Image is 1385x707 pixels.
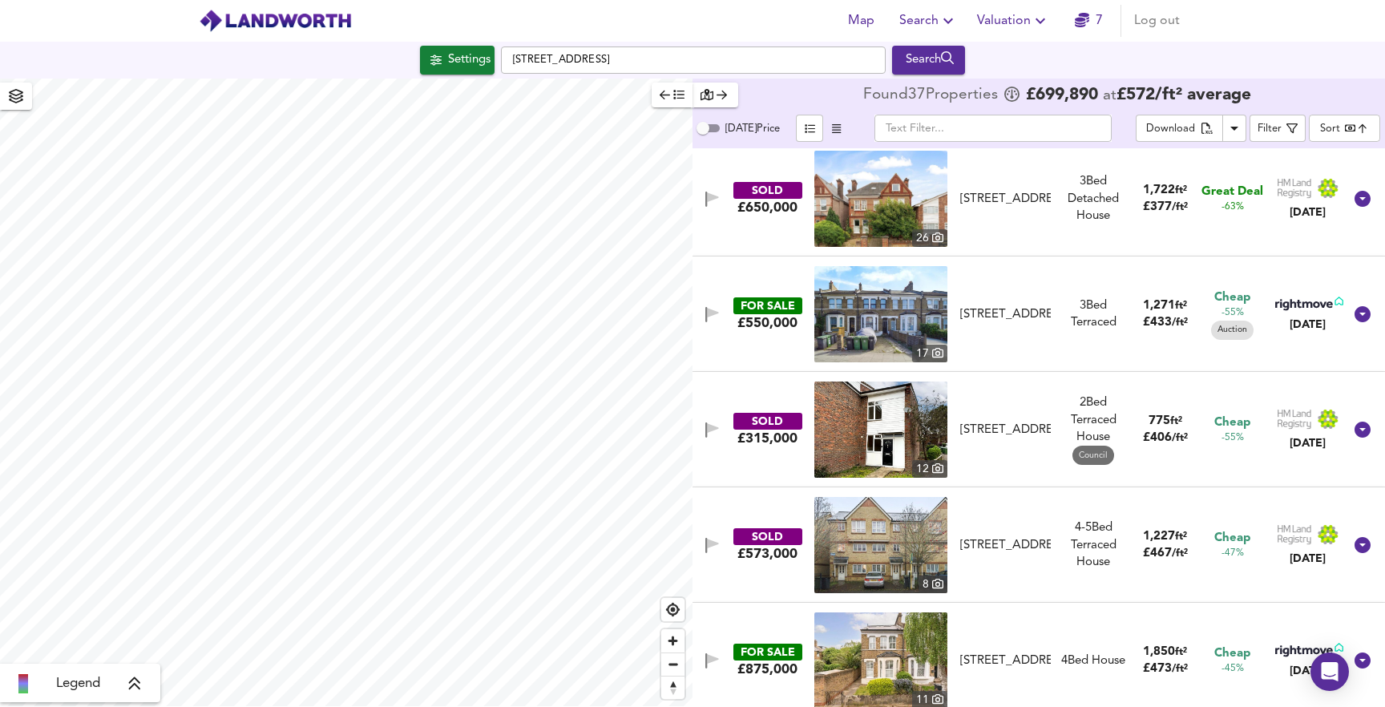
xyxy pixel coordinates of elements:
div: Download [1146,120,1195,139]
img: Land Registry [1277,178,1339,199]
button: Search [892,46,965,75]
span: [DATE] Price [725,123,780,134]
div: [DATE] [1277,204,1339,220]
span: / ft² [1172,202,1188,212]
div: [STREET_ADDRESS] [960,537,1051,554]
span: £ 572 / ft² average [1116,87,1251,103]
div: Found 37 Propert ies [863,87,1002,103]
div: [DATE] [1277,435,1339,451]
img: property thumbnail [814,151,947,247]
a: property thumbnail 12 [814,382,947,478]
img: Land Registry [1277,409,1339,430]
img: property thumbnail [814,382,947,478]
img: property thumbnail [814,497,947,593]
button: Download [1136,115,1223,142]
button: Filter [1250,115,1306,142]
span: -55% [1221,306,1244,320]
button: Zoom in [661,629,684,652]
div: SOLD£573,000 property thumbnail 8 [STREET_ADDRESS]4-5Bed Terraced House1,227ft²£467/ft²Cheap-47%L... [692,487,1385,603]
div: [DATE] [1272,663,1343,679]
div: SOLD [733,413,802,430]
span: Legend [56,674,100,693]
div: 3 Bed Terraced [1057,297,1129,332]
span: ft² [1175,647,1187,657]
div: SOLD [733,528,802,545]
div: SOLD£650,000 property thumbnail 26 [STREET_ADDRESS]3Bed Detached House1,722ft²£377/ft²Great Deal-... [692,141,1385,257]
input: Text Filter... [874,115,1112,142]
div: FOR SALE [733,297,802,314]
span: / ft² [1172,433,1188,443]
div: [DATE] [1272,317,1343,333]
span: -55% [1221,431,1244,445]
span: 1,227 [1143,531,1175,543]
span: 1,850 [1143,646,1175,658]
img: property thumbnail [814,266,947,362]
div: 7 Vineyard Close, SE6 4PH [954,422,1057,438]
div: Filter [1258,120,1282,139]
span: 1,271 [1143,300,1175,312]
div: 4 Bed House [1061,652,1125,669]
div: 12 [912,460,947,478]
span: Valuation [977,10,1050,32]
span: -47% [1221,547,1244,560]
button: Zoom out [661,652,684,676]
div: Open Intercom Messenger [1310,652,1349,691]
div: 27a Exbury Road, SE6 4NB [954,191,1057,208]
img: logo [199,9,352,33]
button: 7 [1063,5,1114,37]
div: SOLD£315,000 property thumbnail 12 [STREET_ADDRESS]2Bed Terraced House Council 775ft²£406/ft²Chea... [692,372,1385,487]
div: £550,000 [737,314,797,332]
span: / ft² [1172,664,1188,674]
a: property thumbnail 26 [814,151,947,247]
span: -45% [1221,662,1244,676]
div: 3 Bed Detached House [1057,173,1129,224]
div: Terraced House [1057,519,1129,571]
span: ft² [1170,416,1182,426]
span: 775 [1149,415,1170,427]
span: Cheap [1214,289,1250,306]
div: Sort [1320,121,1340,136]
div: £315,000 [737,430,797,447]
span: Search [899,10,958,32]
button: Find my location [661,598,684,621]
div: 26 [912,229,947,247]
span: £ 473 [1143,663,1188,675]
span: £ 467 [1143,547,1188,560]
a: property thumbnail 17 [814,266,947,362]
div: FOR SALE£550,000 property thumbnail 17 [STREET_ADDRESS]3Bed Terraced1,271ft²£433/ft²Cheap-55%Auct... [692,257,1385,372]
div: Rightmove thinks this is a 5 bed but Zoopla states 4 bed, so we're showing you both here [1057,519,1129,536]
span: ft² [1175,185,1187,196]
span: ft² [1175,531,1187,542]
svg: Show Details [1353,535,1372,555]
button: Reset bearing to north [661,676,684,699]
div: FOR SALE [733,644,802,661]
div: [STREET_ADDRESS] [960,422,1051,438]
button: Settings [420,46,495,75]
svg: Show Details [1353,305,1372,324]
div: Settings [448,50,491,71]
div: 8 [919,576,947,593]
span: 1,722 [1143,184,1175,196]
div: £875,000 [737,661,797,678]
div: £650,000 [737,199,797,216]
span: Log out [1134,10,1180,32]
a: property thumbnail 8 [814,497,947,593]
span: Reset bearing to north [661,677,684,699]
div: 2 Bed Terraced House [1057,394,1129,465]
button: Log out [1128,5,1186,37]
span: £ 699,890 [1026,87,1098,103]
span: Great Deal [1201,184,1263,200]
input: Enter a location... [501,46,886,74]
div: £573,000 [737,545,797,563]
div: split button [1136,115,1246,142]
button: Download Results [1222,115,1246,142]
span: £ 377 [1143,201,1188,213]
div: [STREET_ADDRESS] [960,306,1051,323]
svg: Show Details [1353,189,1372,208]
div: [STREET_ADDRESS] [960,191,1051,208]
button: Map [835,5,886,37]
div: SOLD [733,182,802,199]
div: [DATE] [1277,551,1339,567]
